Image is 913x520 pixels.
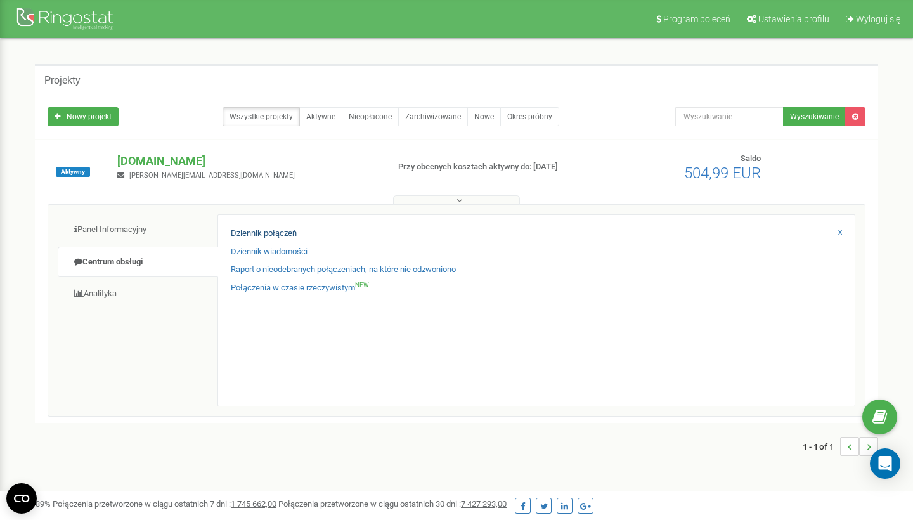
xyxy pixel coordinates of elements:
[231,264,456,276] a: Raport o nieodebranych połączeniach, na które nie odzwoniono
[58,247,218,278] a: Centrum obsługi
[223,107,300,126] a: Wszystkie projekty
[803,424,878,469] nav: ...
[53,499,276,509] span: Połączenia przetworzone w ciągu ostatnich 7 dni :
[58,278,218,309] a: Analityka
[342,107,399,126] a: Nieopłacone
[231,246,308,258] a: Dziennik wiadomości
[117,153,377,169] p: [DOMAIN_NAME]
[48,107,119,126] a: Nowy projekt
[741,153,761,163] span: Saldo
[56,167,90,177] span: Aktywny
[231,282,369,294] a: Połączenia w czasie rzeczywistymNEW
[467,107,501,126] a: Nowe
[675,107,784,126] input: Wyszukiwanie
[870,448,900,479] div: Open Intercom Messenger
[663,14,730,24] span: Program poleceń
[684,164,761,182] span: 504,99 EUR
[398,107,468,126] a: Zarchiwizowane
[44,75,81,86] h5: Projekty
[231,228,297,240] a: Dziennik połączeń
[398,161,588,173] p: Przy obecnych kosztach aktywny do: [DATE]
[461,499,507,509] u: 7 427 293,00
[278,499,507,509] span: Połączenia przetworzone w ciągu ostatnich 30 dni :
[783,107,846,126] button: Wyszukiwanie
[129,171,295,179] span: [PERSON_NAME][EMAIL_ADDRESS][DOMAIN_NAME]
[838,227,843,239] a: X
[58,214,218,245] a: Panel Informacyjny
[355,282,369,289] sup: NEW
[6,483,37,514] button: Open CMP widget
[299,107,342,126] a: Aktywne
[803,437,840,456] span: 1 - 1 of 1
[856,14,900,24] span: Wyloguj się
[500,107,559,126] a: Okres próbny
[758,14,829,24] span: Ustawienia profilu
[231,499,276,509] u: 1 745 662,00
